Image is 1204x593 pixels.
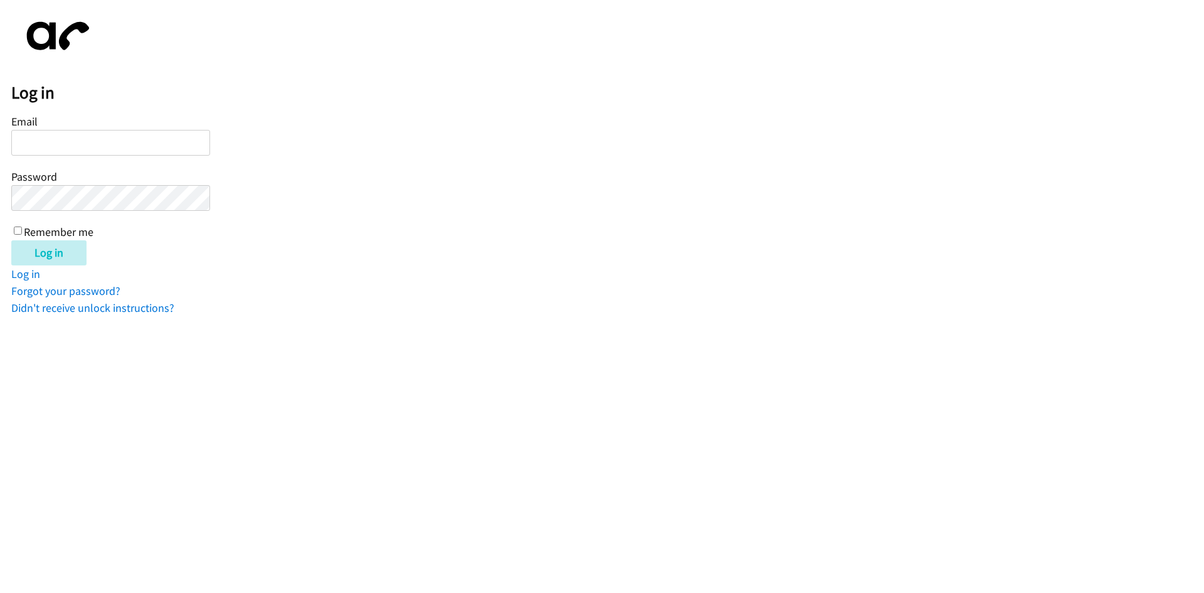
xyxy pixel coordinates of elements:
[11,284,120,298] a: Forgot your password?
[11,11,99,61] img: aphone-8a226864a2ddd6a5e75d1ebefc011f4aa8f32683c2d82f3fb0802fe031f96514.svg
[11,240,87,265] input: Log in
[11,301,174,315] a: Didn't receive unlock instructions?
[11,267,40,281] a: Log in
[11,114,38,129] label: Email
[11,82,1204,104] h2: Log in
[11,169,57,184] label: Password
[24,225,93,239] label: Remember me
